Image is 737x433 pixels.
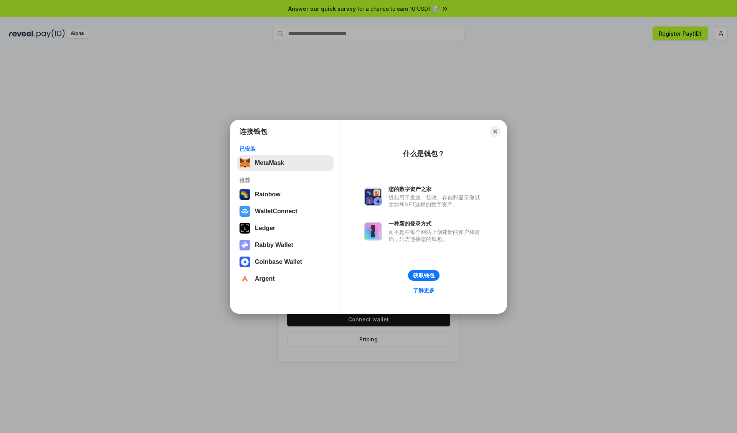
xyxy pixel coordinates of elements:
[413,287,435,294] div: 了解更多
[388,186,484,193] div: 您的数字资产之家
[237,237,334,253] button: Rabby Wallet
[240,206,250,217] img: svg+xml,%3Csvg%20width%3D%2228%22%20height%3D%2228%22%20viewBox%3D%220%200%2028%2028%22%20fill%3D...
[403,149,445,158] div: 什么是钱包？
[255,258,302,265] div: Coinbase Wallet
[237,187,334,202] button: Rainbow
[490,126,501,137] button: Close
[255,191,281,198] div: Rainbow
[255,225,275,232] div: Ledger
[255,208,297,215] div: WalletConnect
[237,204,334,219] button: WalletConnect
[388,220,484,227] div: 一种新的登录方式
[408,270,440,281] button: 获取钱包
[240,240,250,250] img: svg+xml,%3Csvg%20xmlns%3D%22http%3A%2F%2Fwww.w3.org%2F2000%2Fsvg%22%20fill%3D%22none%22%20viewBox...
[364,222,382,240] img: svg+xml,%3Csvg%20xmlns%3D%22http%3A%2F%2Fwww.w3.org%2F2000%2Fsvg%22%20fill%3D%22none%22%20viewBox...
[413,272,435,279] div: 获取钱包
[408,285,439,295] a: 了解更多
[237,254,334,270] button: Coinbase Wallet
[388,194,484,208] div: 钱包用于发送、接收、存储和显示像以太坊和NFT这样的数字资产。
[255,160,284,166] div: MetaMask
[364,188,382,206] img: svg+xml,%3Csvg%20xmlns%3D%22http%3A%2F%2Fwww.w3.org%2F2000%2Fsvg%22%20fill%3D%22none%22%20viewBox...
[255,242,293,249] div: Rabby Wallet
[237,271,334,286] button: Argent
[240,223,250,234] img: svg+xml,%3Csvg%20xmlns%3D%22http%3A%2F%2Fwww.w3.org%2F2000%2Fsvg%22%20width%3D%2228%22%20height%3...
[240,189,250,200] img: svg+xml,%3Csvg%20width%3D%22120%22%20height%3D%22120%22%20viewBox%3D%220%200%20120%20120%22%20fil...
[237,155,334,171] button: MetaMask
[240,127,267,136] h1: 连接钱包
[240,145,331,152] div: 已安装
[240,273,250,284] img: svg+xml,%3Csvg%20width%3D%2228%22%20height%3D%2228%22%20viewBox%3D%220%200%2028%2028%22%20fill%3D...
[388,229,484,242] div: 而不是在每个网站上创建新的账户和密码，只需连接您的钱包。
[240,177,331,184] div: 推荐
[240,158,250,168] img: svg+xml,%3Csvg%20fill%3D%22none%22%20height%3D%2233%22%20viewBox%3D%220%200%2035%2033%22%20width%...
[237,221,334,236] button: Ledger
[255,275,275,282] div: Argent
[240,257,250,267] img: svg+xml,%3Csvg%20width%3D%2228%22%20height%3D%2228%22%20viewBox%3D%220%200%2028%2028%22%20fill%3D...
